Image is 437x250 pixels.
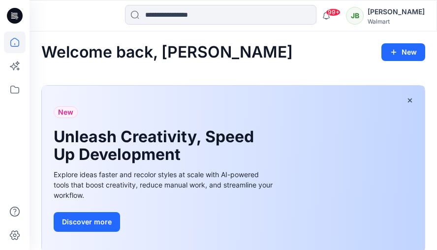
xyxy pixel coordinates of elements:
[41,43,293,62] h2: Welcome back, [PERSON_NAME]
[368,6,425,18] div: [PERSON_NAME]
[368,18,425,25] div: Walmart
[54,212,120,232] button: Discover more
[346,7,364,25] div: JB
[54,169,275,200] div: Explore ideas faster and recolor styles at scale with AI-powered tools that boost creativity, red...
[381,43,425,61] button: New
[58,106,73,118] span: New
[54,212,275,232] a: Discover more
[54,128,260,163] h1: Unleash Creativity, Speed Up Development
[326,8,341,16] span: 99+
